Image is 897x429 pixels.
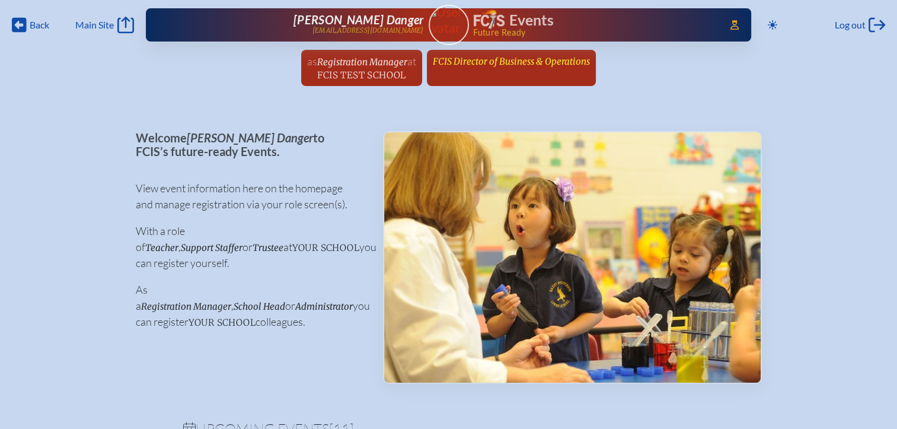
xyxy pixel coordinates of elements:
[136,223,364,271] p: With a role of , or at you can register yourself.
[293,12,423,27] span: [PERSON_NAME] Danger
[307,55,317,68] span: as
[317,69,406,81] span: FCIS Test School
[295,301,353,312] span: Administrator
[302,50,421,86] a: asRegistration ManageratFCIS Test School
[407,55,416,68] span: at
[473,28,713,37] span: Future Ready
[136,131,364,158] p: Welcome to FCIS’s future-ready Events.
[184,13,424,37] a: [PERSON_NAME] Danger[EMAIL_ADDRESS][DOMAIN_NAME]
[384,132,761,383] img: Events
[428,50,595,72] a: FCIS Director of Business & Operations
[292,242,359,253] span: your school
[30,19,49,31] span: Back
[835,19,866,31] span: Log out
[141,301,231,312] span: Registration Manager
[433,56,590,67] span: FCIS Director of Business & Operations
[75,19,114,31] span: Main Site
[145,242,178,253] span: Teacher
[474,9,714,37] div: FCIS Events — Future ready
[312,27,424,34] p: [EMAIL_ADDRESS][DOMAIN_NAME]
[423,4,474,36] img: User Avatar
[136,180,364,212] p: View event information here on the homepage and manage registration via your role screen(s).
[75,17,133,33] a: Main Site
[189,317,256,328] span: your school
[181,242,242,253] span: Support Staffer
[234,301,285,312] span: School Head
[317,56,407,68] span: Registration Manager
[429,5,469,45] a: User Avatar
[136,282,364,330] p: As a , or you can register colleagues.
[187,131,313,145] span: [PERSON_NAME] Danger
[253,242,283,253] span: Trustee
